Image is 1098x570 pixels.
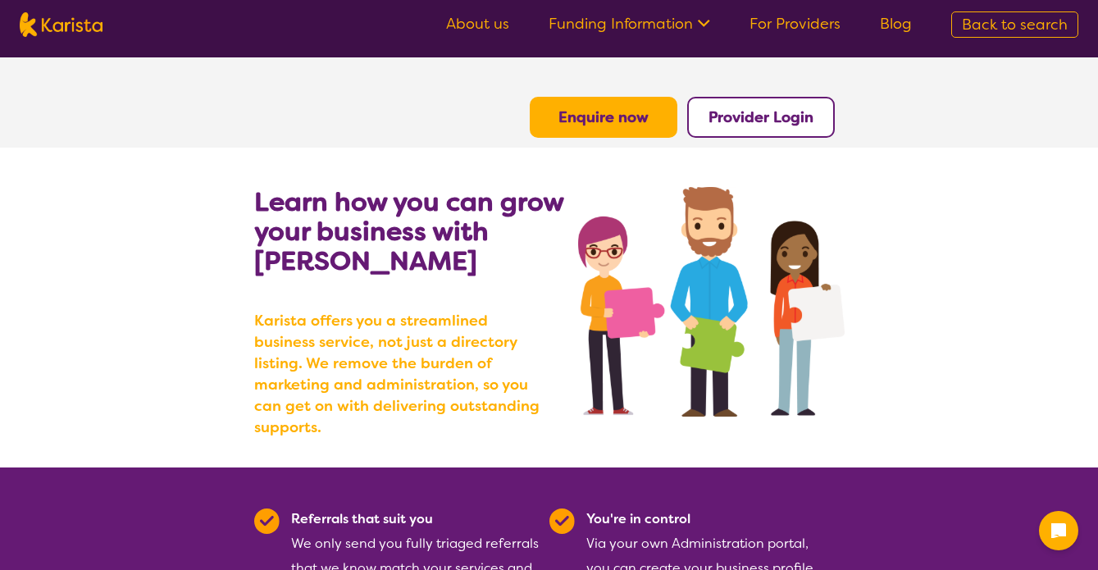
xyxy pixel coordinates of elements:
[254,185,563,278] b: Learn how you can grow your business with [PERSON_NAME]
[530,97,677,138] button: Enquire now
[549,14,710,34] a: Funding Information
[586,510,690,527] b: You're in control
[880,14,912,34] a: Blog
[549,508,575,534] img: Tick
[254,508,280,534] img: Tick
[962,15,1068,34] span: Back to search
[687,97,835,138] button: Provider Login
[749,14,841,34] a: For Providers
[446,14,509,34] a: About us
[20,12,103,37] img: Karista logo
[254,310,549,438] b: Karista offers you a streamlined business service, not just a directory listing. We remove the bu...
[578,187,844,417] img: grow your business with Karista
[708,107,813,127] a: Provider Login
[558,107,649,127] a: Enquire now
[291,510,433,527] b: Referrals that suit you
[951,11,1078,38] a: Back to search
